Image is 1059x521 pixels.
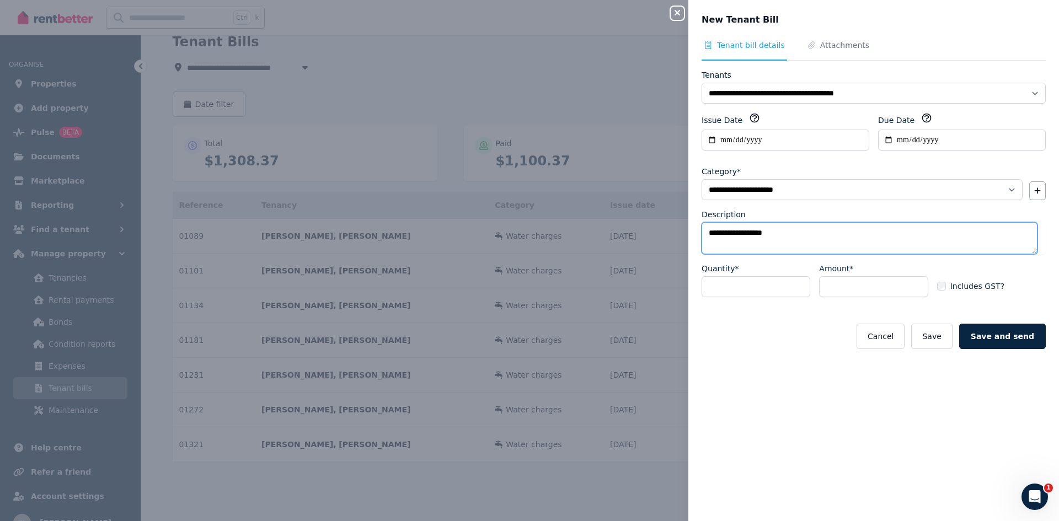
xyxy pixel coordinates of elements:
[950,281,1004,292] span: Includes GST?
[702,13,779,26] span: New Tenant Bill
[819,263,853,274] label: Amount*
[911,324,952,349] button: Save
[937,282,946,291] input: Includes GST?
[702,209,746,220] label: Description
[1021,484,1048,510] iframe: Intercom live chat
[878,115,914,126] label: Due Date
[702,40,1046,61] nav: Tabs
[702,115,742,126] label: Issue Date
[702,166,741,177] label: Category*
[717,40,785,51] span: Tenant bill details
[857,324,905,349] button: Cancel
[702,263,739,274] label: Quantity*
[702,69,731,80] label: Tenants
[1044,484,1053,492] span: 1
[820,40,869,51] span: Attachments
[959,324,1046,349] button: Save and send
